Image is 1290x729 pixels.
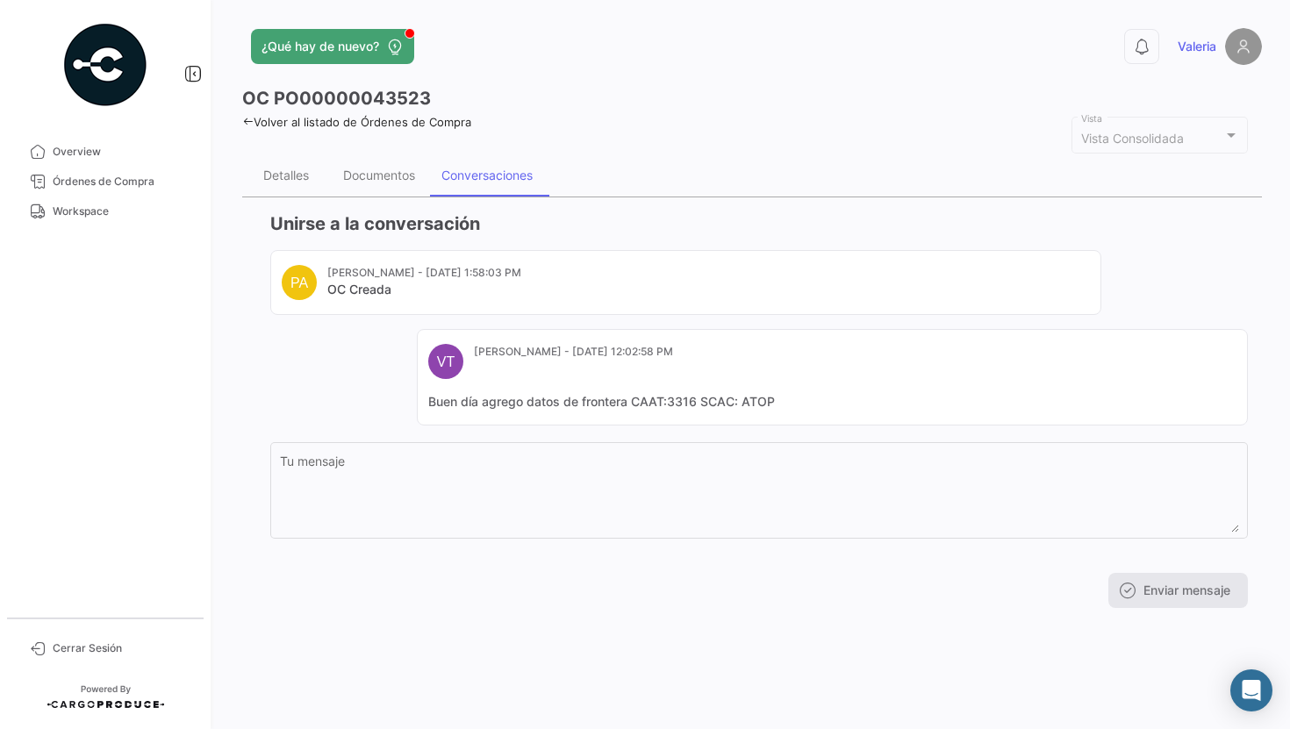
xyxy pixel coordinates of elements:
mat-card-content: Buen día agrego datos de frontera CAAT:3316 SCAC: ATOP [428,393,1236,411]
div: Abrir Intercom Messenger [1230,669,1272,711]
a: Órdenes de Compra [14,167,197,197]
div: PA [282,265,317,300]
a: Workspace [14,197,197,226]
div: VT [428,344,463,379]
button: ¿Qué hay de nuevo? [251,29,414,64]
span: Órdenes de Compra [53,174,190,189]
mat-card-subtitle: [PERSON_NAME] - [DATE] 1:58:03 PM [327,265,521,281]
div: Conversaciones [441,168,533,182]
img: powered-by.png [61,21,149,109]
span: Valeria [1178,38,1216,55]
span: Overview [53,144,190,160]
mat-card-title: OC Creada [327,281,521,298]
a: Overview [14,137,197,167]
span: Cerrar Sesión [53,640,190,656]
h3: OC PO00000043523 [242,86,431,111]
div: Documentos [343,168,415,182]
div: Detalles [263,168,309,182]
span: Workspace [53,204,190,219]
span: ¿Qué hay de nuevo? [262,38,379,55]
h3: Unirse a la conversación [270,211,1248,236]
mat-select-trigger: Vista Consolidada [1081,131,1184,146]
a: Volver al listado de Órdenes de Compra [242,115,471,129]
img: placeholder-user.png [1225,28,1262,65]
mat-card-subtitle: [PERSON_NAME] - [DATE] 12:02:58 PM [474,344,673,360]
